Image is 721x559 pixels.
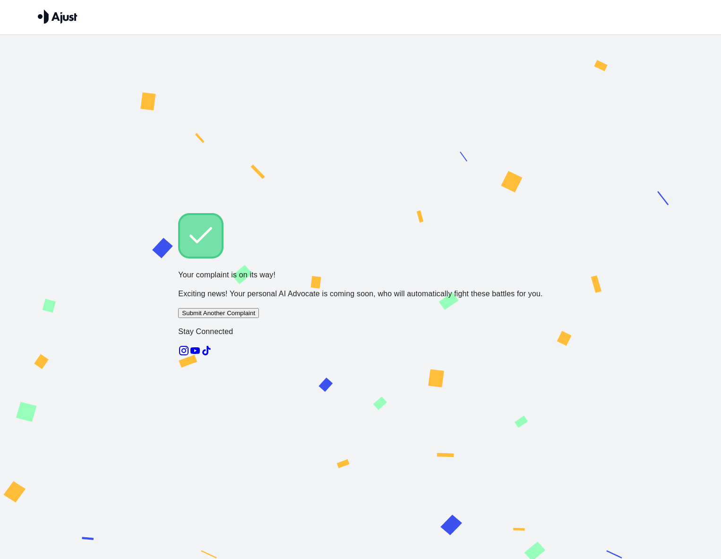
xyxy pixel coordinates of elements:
button: Submit Another Complaint [178,308,259,318]
p: Stay Connected [178,326,542,337]
p: Exciting news! Your personal AI Advocate is coming soon, who will automatically fight these battl... [178,288,542,300]
img: Check! [178,213,223,258]
img: Ajust [38,9,77,24]
p: Your complaint is on its way! [178,269,542,281]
